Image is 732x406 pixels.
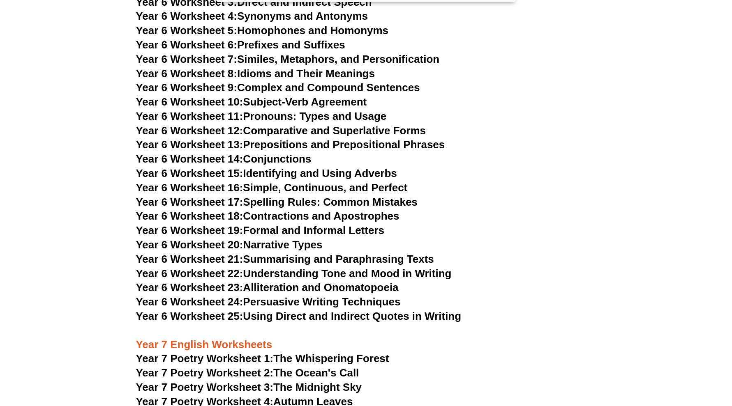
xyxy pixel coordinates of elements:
span: Year 6 Worksheet 19: [136,224,243,236]
span: Year 6 Worksheet 4: [136,10,238,22]
a: Year 6 Worksheet 8:Idioms and Their Meanings [136,67,375,80]
a: Year 6 Worksheet 23:Alliteration and Onomatopoeia [136,281,399,294]
span: Year 6 Worksheet 18: [136,210,243,222]
a: Year 6 Worksheet 25:Using Direct and Indirect Quotes in Writing [136,310,462,322]
a: Year 6 Worksheet 4:Synonyms and Antonyms [136,10,368,22]
a: Year 6 Worksheet 21:Summarising and Paraphrasing Texts [136,253,434,265]
a: Year 6 Worksheet 14:Conjunctions [136,153,312,165]
a: Year 6 Worksheet 10:Subject-Verb Agreement [136,96,367,108]
span: Year 7 Poetry Worksheet 1: [136,352,274,365]
a: Year 6 Worksheet 6:Prefixes and Suffixes [136,39,345,51]
span: Year 7 Poetry Worksheet 3: [136,381,274,393]
span: Year 6 Worksheet 17: [136,196,243,208]
a: Year 6 Worksheet 15:Identifying and Using Adverbs [136,167,397,179]
a: Year 6 Worksheet 7:Similes, Metaphors, and Personification [136,53,440,65]
span: Year 6 Worksheet 9: [136,81,238,94]
span: Year 6 Worksheet 22: [136,267,243,280]
span: Year 6 Worksheet 5: [136,24,238,37]
a: Year 6 Worksheet 9:Complex and Compound Sentences [136,81,420,94]
span: Year 6 Worksheet 24: [136,296,243,308]
a: Year 6 Worksheet 22:Understanding Tone and Mood in Writing [136,267,452,280]
span: Year 6 Worksheet 25: [136,310,243,322]
span: Year 6 Worksheet 14: [136,153,243,165]
a: Year 6 Worksheet 19:Formal and Informal Letters [136,224,385,236]
span: Year 6 Worksheet 8: [136,67,238,80]
span: Year 6 Worksheet 20: [136,239,243,251]
a: Year 6 Worksheet 13:Prepositions and Prepositional Phrases [136,138,445,151]
span: Year 6 Worksheet 6: [136,39,238,51]
span: Year 6 Worksheet 7: [136,53,238,65]
a: Year 6 Worksheet 12:Comparative and Superlative Forms [136,124,426,137]
span: Year 6 Worksheet 13: [136,138,243,151]
a: Year 7 Poetry Worksheet 3:The Midnight Sky [136,381,362,393]
h3: Year 7 English Worksheets [136,324,596,352]
a: Year 6 Worksheet 24:Persuasive Writing Techniques [136,296,401,308]
a: Year 7 Poetry Worksheet 2:The Ocean's Call [136,367,359,379]
span: Year 7 Poetry Worksheet 2: [136,367,274,379]
a: Year 6 Worksheet 18:Contractions and Apostrophes [136,210,399,222]
a: Year 6 Worksheet 11:Pronouns: Types and Usage [136,110,387,122]
span: Year 6 Worksheet 15: [136,167,243,179]
a: Year 6 Worksheet 16:Simple, Continuous, and Perfect [136,181,408,194]
span: Year 6 Worksheet 23: [136,281,243,294]
iframe: Chat Widget [595,313,732,406]
span: Year 6 Worksheet 21: [136,253,243,265]
a: Year 6 Worksheet 20:Narrative Types [136,239,323,251]
a: Year 6 Worksheet 17:Spelling Rules: Common Mistakes [136,196,418,208]
span: Year 6 Worksheet 10: [136,96,243,108]
a: Year 6 Worksheet 5:Homophones and Homonyms [136,24,389,37]
span: Year 6 Worksheet 16: [136,181,243,194]
span: Year 6 Worksheet 11: [136,110,243,122]
a: Year 7 Poetry Worksheet 1:The Whispering Forest [136,352,389,365]
span: Year 6 Worksheet 12: [136,124,243,137]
